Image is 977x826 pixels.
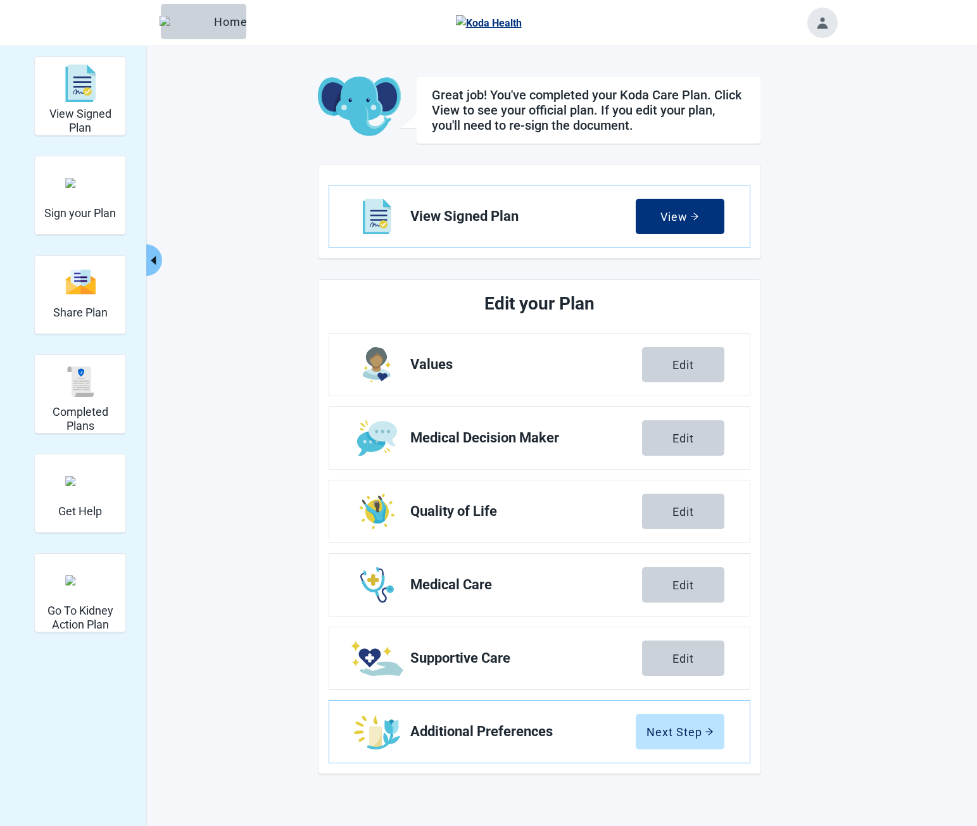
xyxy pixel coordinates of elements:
span: Medical Care [410,577,642,592]
span: Values [410,357,642,372]
button: Toggle account menu [807,8,838,38]
button: Edit [642,641,724,676]
img: kidney_action_plan.svg [65,575,96,585]
button: ElephantHome [161,4,246,39]
button: Collapse menu [146,244,162,276]
a: Edit Supportive Care section [329,627,750,689]
a: Edit Medical Decision Maker section [329,407,750,469]
a: View View Signed Plan section [329,185,750,247]
img: person-question.svg [65,476,96,486]
h2: Get Help [58,504,102,518]
div: Edit [672,432,694,444]
div: Completed Plans [34,354,126,434]
div: Get Help [34,454,126,533]
div: Edit [672,652,694,665]
div: Edit [672,505,694,518]
div: View [660,210,699,223]
div: Share Plan [34,255,126,334]
div: View Signed Plan [34,56,126,135]
h2: Completed Plans [40,405,120,432]
a: Edit Additional Preferences section [329,701,750,763]
h1: Great job! You've completed your Koda Care Plan. Click View to see your official plan. If you edi... [432,87,745,133]
h2: View Signed Plan [40,107,120,134]
span: Quality of Life [410,504,642,519]
img: svg%3e [65,268,96,296]
h2: Sign your Plan [44,206,116,220]
div: Sign your Plan [34,156,126,235]
a: Edit Values section [329,334,750,396]
span: arrow-right [705,727,714,736]
img: Koda Health [456,15,522,31]
span: Additional Preferences [410,724,636,739]
button: Next Steparrow-right [636,714,724,749]
img: svg%3e [65,65,96,103]
a: Edit Quality of Life section [329,480,750,542]
span: caret-left [148,254,160,266]
div: Edit [672,358,694,371]
img: Elephant [160,16,209,27]
h2: Edit your Plan [376,290,703,318]
h2: Go To Kidney Action Plan [40,604,120,631]
span: Medical Decision Maker [410,430,642,446]
div: Home [171,15,236,28]
button: Viewarrow-right [636,199,724,234]
button: Edit [642,347,724,382]
button: Edit [642,567,724,603]
div: Go To Kidney Action Plan [34,553,126,632]
button: Edit [642,420,724,456]
span: arrow-right [690,212,699,221]
span: Supportive Care [410,651,642,666]
img: Koda Elephant [318,77,401,137]
h2: Share Plan [53,306,108,320]
button: Edit [642,494,724,529]
img: make_plan_official.svg [65,178,96,188]
span: View Signed Plan [410,209,636,224]
main: Main content [242,77,837,774]
div: Next Step [646,725,714,738]
a: Edit Medical Care section [329,554,750,616]
img: svg%3e [65,366,96,397]
div: Edit [672,579,694,591]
